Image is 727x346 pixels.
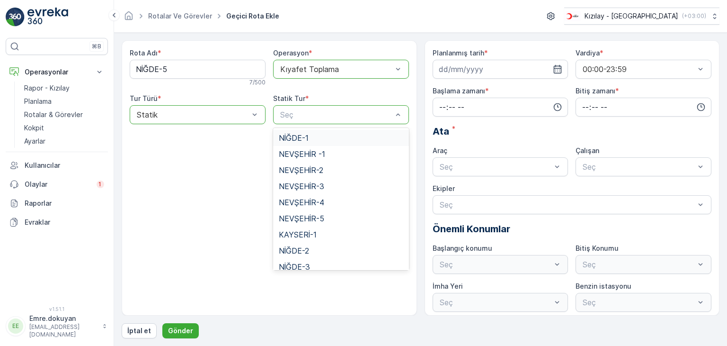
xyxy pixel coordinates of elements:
[279,230,317,239] span: KAYSERİ-1
[124,14,134,22] a: Ana Sayfa
[20,121,108,135] a: Kokpit
[162,323,199,338] button: Gönder
[682,12,706,20] p: ( +03:00 )
[24,97,52,106] p: Planlama
[122,323,157,338] button: İptal et
[6,175,108,194] a: Olaylar1
[249,79,266,86] p: 7 / 500
[279,150,325,158] span: NEVŞEHİR -1
[6,8,25,27] img: logo
[6,213,108,232] a: Evraklar
[433,87,485,95] label: Başlama zamanı
[98,181,102,188] p: 1
[576,244,619,252] label: Bitiş Konumu
[585,11,678,21] p: Kızılay - [GEOGRAPHIC_DATA]
[20,82,108,95] a: Rapor - Kızılay
[279,134,309,142] span: NİĞDE-1
[24,123,44,133] p: Kokpit
[576,49,600,57] label: Vardiya
[279,198,324,207] span: NEVŞEHİR-4
[148,12,212,20] a: Rotalar ve Görevler
[24,83,70,93] p: Rapor - Kızılay
[8,319,23,334] div: EE
[20,135,108,148] a: Ayarlar
[564,11,581,21] img: k%C4%B1z%C4%B1lay_D5CCths_t1JZB0k.png
[20,95,108,108] a: Planlama
[433,222,712,236] p: Önemli Konumlar
[92,43,101,50] p: ⌘B
[433,60,568,79] input: dd/mm/yyyy
[279,182,324,191] span: NEVŞEHİR-3
[6,63,108,82] button: Operasyonlar
[168,326,193,336] p: Gönder
[224,11,281,21] span: Geçici Rota Ekle
[433,124,449,138] span: Ata
[24,110,83,119] p: Rotalar & Görevler
[25,199,104,208] p: Raporlar
[564,8,719,25] button: Kızılay - [GEOGRAPHIC_DATA](+03:00)
[25,161,104,170] p: Kullanıcılar
[130,49,158,57] label: Rota Adı
[25,218,104,227] p: Evraklar
[25,67,89,77] p: Operasyonlar
[130,94,158,102] label: Tur Türü
[279,246,309,255] span: NİĞDE-2
[25,180,91,189] p: Olaylar
[279,166,323,174] span: NEVŞEHİR-2
[29,314,98,323] p: Emre.dokuyan
[433,282,463,290] label: İmha Yeri
[576,146,599,155] label: Çalışan
[279,214,324,223] span: NEVŞEHİR-5
[27,8,68,27] img: logo_light-DOdMpM7g.png
[273,49,309,57] label: Operasyon
[29,323,98,338] p: [EMAIL_ADDRESS][DOMAIN_NAME]
[279,263,310,271] span: NİĞDE-3
[433,244,492,252] label: Başlangıç konumu
[440,199,695,210] p: Seç
[20,108,108,121] a: Rotalar & Görevler
[127,326,151,336] p: İptal et
[6,156,108,175] a: Kullanıcılar
[583,161,695,173] p: Seç
[24,137,45,146] p: Ayarlar
[576,282,631,290] label: Benzin istasyonu
[6,306,108,312] span: v 1.51.1
[433,184,455,192] label: Ekipler
[6,194,108,213] a: Raporlar
[576,87,615,95] label: Bitiş zamanı
[433,49,484,57] label: Planlanmış tarih
[6,314,108,338] button: EEEmre.dokuyan[EMAIL_ADDRESS][DOMAIN_NAME]
[440,161,552,173] p: Seç
[280,109,392,120] p: Seç
[273,94,305,102] label: Statik Tur
[433,146,447,155] label: Araç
